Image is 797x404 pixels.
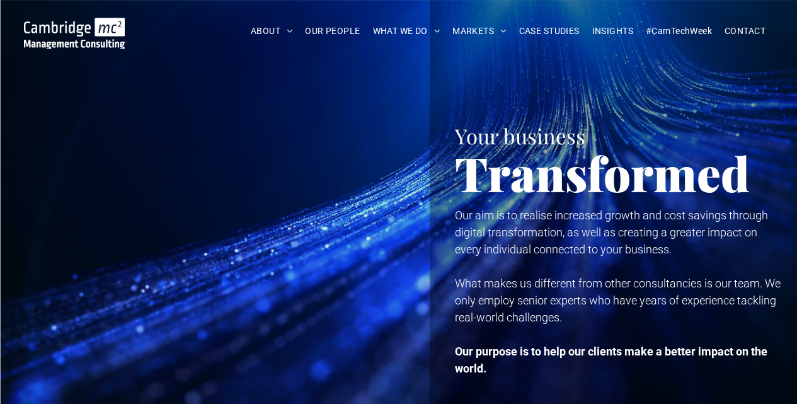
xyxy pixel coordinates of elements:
[367,21,447,41] a: WHAT WE DO
[24,20,125,33] a: Your Business Transformed | Cambridge Management Consulting
[455,209,768,256] span: Our aim is to realise increased growth and cost savings through digital transformation, as well a...
[244,21,299,41] a: ABOUT
[513,21,586,41] a: CASE STUDIES
[455,345,767,375] strong: Our purpose is to help our clients make a better impact on the world.
[446,21,512,41] a: MARKETS
[455,141,750,204] span: Transformed
[455,122,585,149] span: Your business
[455,277,781,324] span: What makes us different from other consultancies is our team. We only employ senior experts who h...
[586,21,639,41] a: INSIGHTS
[24,18,125,49] img: Cambridge MC Logo, digital transformation
[718,21,772,41] a: CONTACT
[639,21,718,41] a: #CamTechWeek
[299,21,366,41] a: OUR PEOPLE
